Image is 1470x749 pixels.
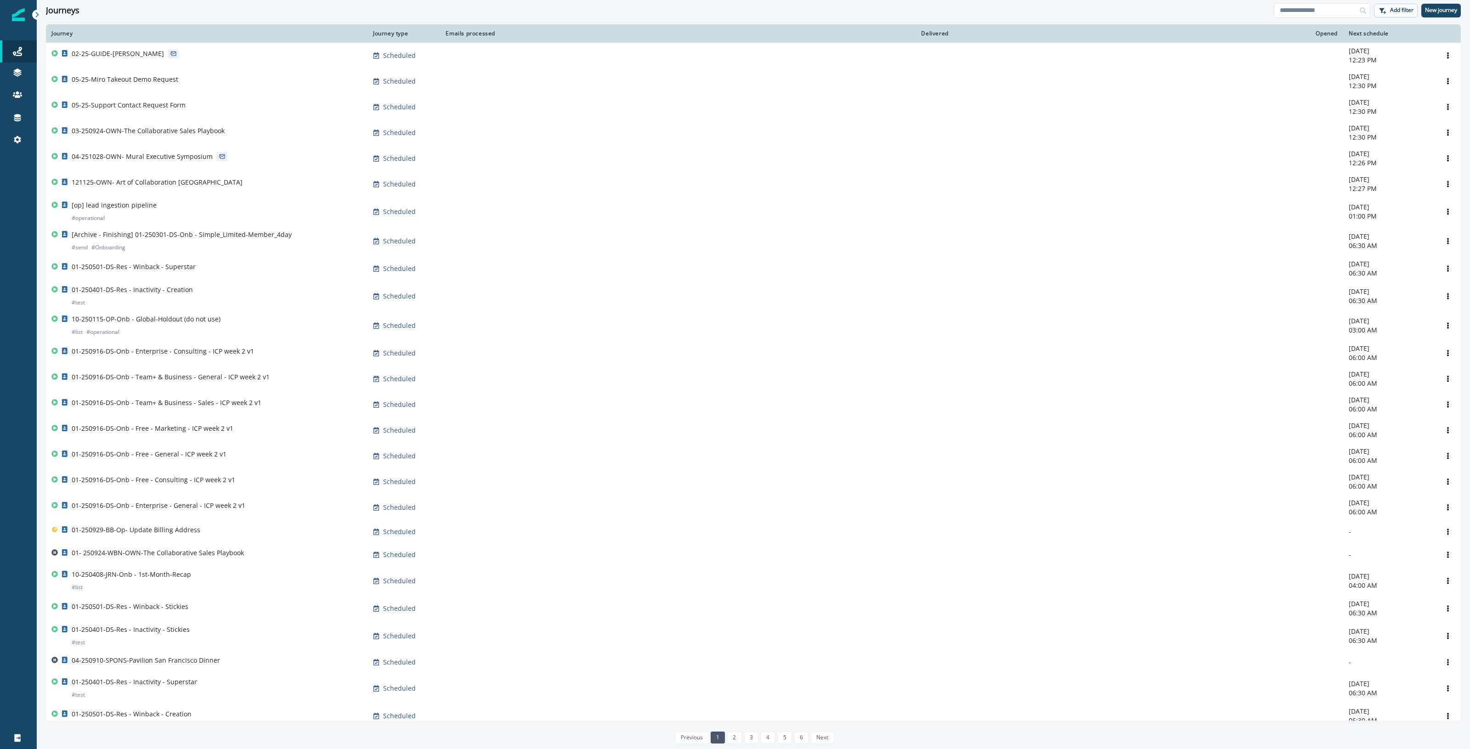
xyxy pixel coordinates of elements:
button: Options [1441,289,1455,303]
ul: Pagination [673,732,834,743]
p: 01-250401-DS-Res - Inactivity - Creation [72,285,193,294]
p: [DATE] [1349,232,1430,241]
button: Options [1441,709,1455,723]
p: [Archive - Finishing] 01-250301-DS-Onb - Simple_Limited-Member_4day [72,230,292,239]
a: 01-250916-DS-Onb - Free - General - ICP week 2 v1Scheduled-[DATE]06:00 AMOptions [46,443,1461,469]
button: Options [1441,501,1455,514]
button: Options [1441,574,1455,588]
p: 06:30 AM [1349,241,1430,250]
p: 01-250916-DS-Onb - Free - General - ICP week 2 v1 [72,450,226,459]
p: [op] lead ingestion pipeline [72,201,157,210]
div: Opened [960,30,1338,37]
a: 01-250916-DS-Onb - Enterprise - Consulting - ICP week 2 v1Scheduled-[DATE]06:00 AMOptions [46,340,1461,366]
p: 05-25-Miro Takeout Demo Request [72,75,178,84]
p: # test [72,690,85,699]
p: [DATE] [1349,421,1430,430]
p: Scheduled [383,292,416,301]
a: 01-250401-DS-Res - Inactivity - Stickies#testScheduled-[DATE]06:30 AMOptions [46,621,1461,651]
p: [DATE] [1349,72,1430,81]
p: [DATE] [1349,627,1430,636]
p: Scheduled [383,527,416,536]
button: New journey [1421,4,1461,17]
p: [DATE] [1349,498,1430,507]
a: 02-25-GUIDE-[PERSON_NAME]Scheduled-[DATE]12:23 PMOptions [46,43,1461,68]
p: [DATE] [1349,395,1430,405]
p: 06:30 AM [1349,269,1430,278]
button: Options [1441,449,1455,463]
p: 10-250115-OP-Onb - Global-Holdout (do not use) [72,315,220,324]
p: # operational [86,327,119,337]
button: Options [1441,475,1455,489]
p: 01-250916-DS-Onb - Enterprise - Consulting - ICP week 2 v1 [72,347,254,356]
p: 06:30 AM [1349,608,1430,618]
a: [Archive - Finishing] 01-250301-DS-Onb - Simple_Limited-Member_4day#send#OnboardingScheduled-[DAT... [46,226,1461,256]
p: 06:00 AM [1349,379,1430,388]
p: Scheduled [383,102,416,112]
p: 01-250929-BB-Op- Update Billing Address [72,525,200,535]
p: # test [72,638,85,647]
p: [DATE] [1349,370,1430,379]
button: Options [1441,372,1455,386]
p: 02-25-GUIDE-[PERSON_NAME] [72,49,164,58]
p: [DATE] [1349,46,1430,56]
p: 01:00 PM [1349,212,1430,221]
button: Options [1441,423,1455,437]
p: 06:00 AM [1349,482,1430,491]
a: 01-250501-DS-Res - Winback - SuperstarScheduled-[DATE]06:30 AMOptions [46,256,1461,282]
p: [DATE] [1349,149,1430,158]
button: Options [1441,234,1455,248]
button: Options [1441,346,1455,360]
div: Next schedule [1349,30,1430,37]
a: Next page [811,732,834,743]
p: 01-250916-DS-Onb - Enterprise - General - ICP week 2 v1 [72,501,245,510]
button: Options [1441,100,1455,114]
p: [DATE] [1349,259,1430,269]
p: Scheduled [383,451,416,461]
p: [DATE] [1349,679,1430,688]
button: Options [1441,548,1455,562]
p: Scheduled [383,237,416,246]
p: 121125-OWN- Art of Collaboration [GEOGRAPHIC_DATA] [72,178,243,187]
a: 04-251028-OWN- Mural Executive SymposiumScheduled-[DATE]12:26 PMOptions [46,146,1461,171]
button: Options [1441,629,1455,643]
a: Page 3 [744,732,758,743]
a: 04-250910-SPONS-Pavilion San Francisco DinnerScheduled--Options [46,651,1461,674]
p: Scheduled [383,128,416,137]
button: Options [1441,177,1455,191]
p: Scheduled [383,550,416,559]
p: 01-250916-DS-Onb - Free - Marketing - ICP week 2 v1 [72,424,233,433]
p: 12:27 PM [1349,184,1430,193]
div: Delivered [506,30,949,37]
button: Options [1441,205,1455,219]
p: [DATE] [1349,447,1430,456]
p: 10-250408-JRN-Onb - 1st-Month-Recap [72,570,191,579]
button: Options [1441,49,1455,62]
a: Page 4 [761,732,775,743]
p: 01-250401-DS-Res - Inactivity - Superstar [72,677,197,687]
button: Options [1441,398,1455,411]
p: Add filter [1390,7,1413,13]
p: [DATE] [1349,707,1430,716]
a: 05-25-Miro Takeout Demo RequestScheduled-[DATE]12:30 PMOptions [46,68,1461,94]
button: Options [1441,262,1455,276]
p: Scheduled [383,180,416,189]
p: Scheduled [383,711,416,721]
p: Scheduled [383,631,416,641]
p: Scheduled [383,658,416,667]
a: 121125-OWN- Art of Collaboration [GEOGRAPHIC_DATA]Scheduled-[DATE]12:27 PMOptions [46,171,1461,197]
p: Scheduled [383,426,416,435]
p: Scheduled [383,604,416,613]
p: 12:30 PM [1349,107,1430,116]
p: Scheduled [383,154,416,163]
p: 12:26 PM [1349,158,1430,168]
a: 01-250501-DS-Res - Winback - CreationScheduled-[DATE]06:30 AMOptions [46,703,1461,729]
p: 01-250501-DS-Res - Winback - Superstar [72,262,196,271]
p: 03:00 AM [1349,326,1430,335]
p: 06:30 AM [1349,716,1430,725]
p: # Onboarding [91,243,125,252]
p: 12:30 PM [1349,81,1430,90]
button: Options [1441,126,1455,140]
p: Scheduled [383,576,416,586]
p: 12:23 PM [1349,56,1430,65]
p: 01-250916-DS-Onb - Team+ & Business - Sales - ICP week 2 v1 [72,398,261,407]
